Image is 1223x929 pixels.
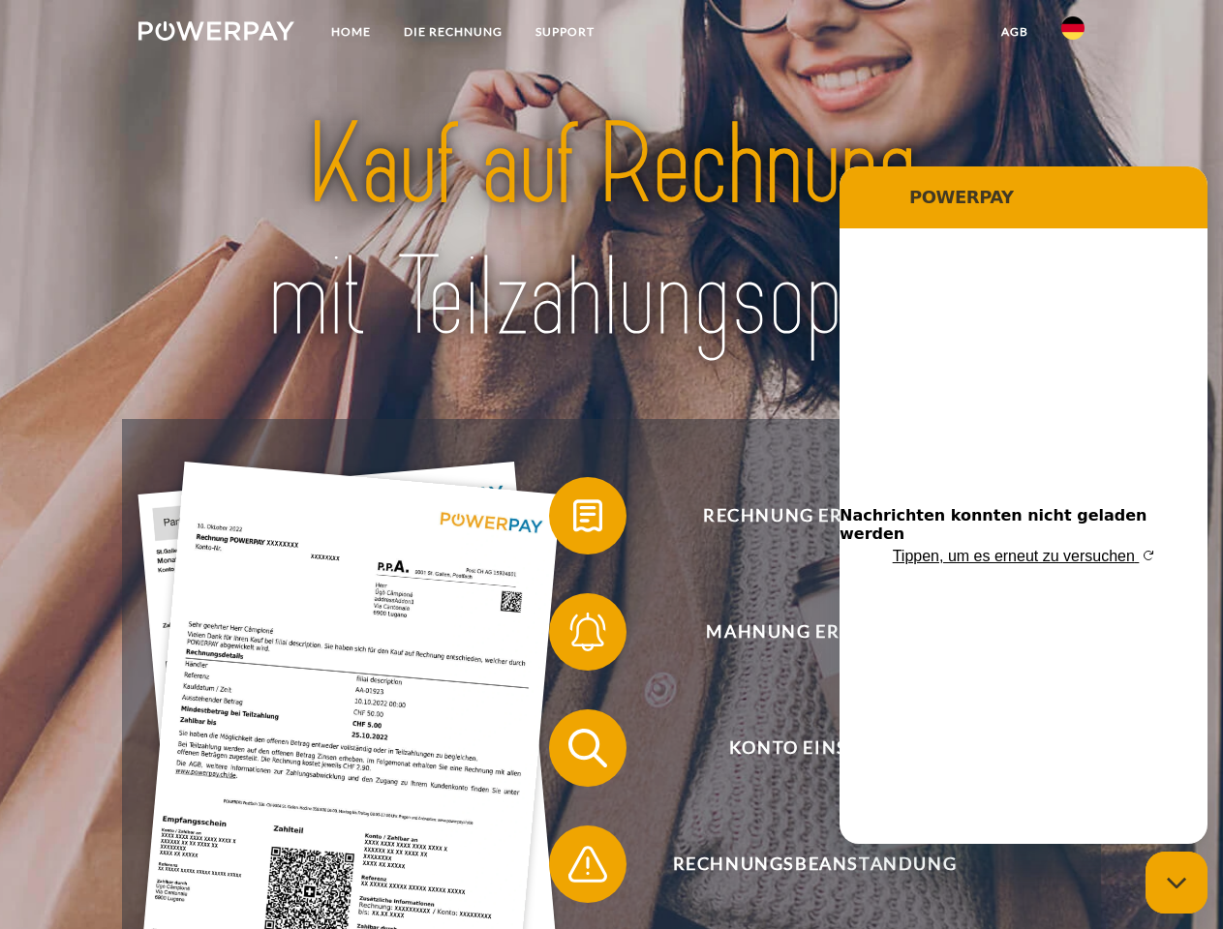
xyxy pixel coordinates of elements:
img: title-powerpay_de.svg [185,93,1038,371]
a: DIE RECHNUNG [387,15,519,49]
img: de [1061,16,1085,40]
iframe: Schaltfläche zum Öffnen des Messaging-Fensters [1146,852,1208,914]
span: Rechnung erhalten? [577,477,1052,554]
img: qb_bill.svg [564,492,612,540]
img: qb_bell.svg [564,608,612,656]
span: Mahnung erhalten? [577,593,1052,671]
span: Konto einsehen [577,709,1052,787]
img: qb_search.svg [564,724,612,772]
button: Konto einsehen [549,709,1053,787]
button: Rechnung erhalten? [549,477,1053,554]
button: Rechnungsbeanstandung [549,825,1053,903]
img: logo-powerpay-white.svg [138,21,294,41]
span: Rechnungsbeanstandung [577,825,1052,903]
a: Home [315,15,387,49]
iframe: Messaging-Fenster [840,166,1208,844]
a: agb [985,15,1045,49]
a: SUPPORT [519,15,611,49]
img: qb_warning.svg [564,840,612,888]
button: Mahnung erhalten? [549,593,1053,671]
